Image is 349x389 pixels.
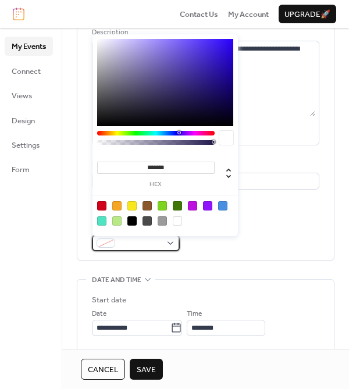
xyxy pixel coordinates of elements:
a: My Account [228,8,269,20]
span: Cancel [88,364,118,376]
div: #F5A623 [112,201,122,210]
div: #D0021B [97,201,106,210]
span: Form [12,164,30,176]
div: #BD10E0 [188,201,197,210]
a: My Events [5,37,53,55]
span: Time [187,308,202,320]
button: Cancel [81,359,125,380]
button: Save [130,359,163,380]
span: My Events [12,41,46,52]
div: #8B572A [143,201,152,210]
a: Contact Us [180,8,218,20]
span: Save [137,364,156,376]
div: #417505 [173,201,182,210]
div: #4A90E2 [218,201,227,210]
span: Settings [12,140,40,151]
div: #F8E71C [127,201,137,210]
div: Start date [92,294,126,306]
span: Design [12,115,35,127]
a: Connect [5,62,53,80]
div: #50E3C2 [97,216,106,226]
label: hex [97,181,215,188]
span: Upgrade 🚀 [284,9,330,20]
div: #B8E986 [112,216,122,226]
span: Date and time [92,274,141,286]
span: Views [12,90,32,102]
span: Connect [12,66,41,77]
button: Upgrade🚀 [279,5,336,23]
div: #4A4A4A [143,216,152,226]
a: Form [5,160,53,179]
div: #9013FE [203,201,212,210]
span: My Account [228,9,269,20]
div: #9B9B9B [158,216,167,226]
a: Views [5,86,53,105]
div: #7ED321 [158,201,167,210]
a: Settings [5,135,53,154]
span: Contact Us [180,9,218,20]
div: #000000 [127,216,137,226]
img: logo [13,8,24,20]
a: Design [5,111,53,130]
div: #FFFFFF [173,216,182,226]
span: Date [92,308,106,320]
